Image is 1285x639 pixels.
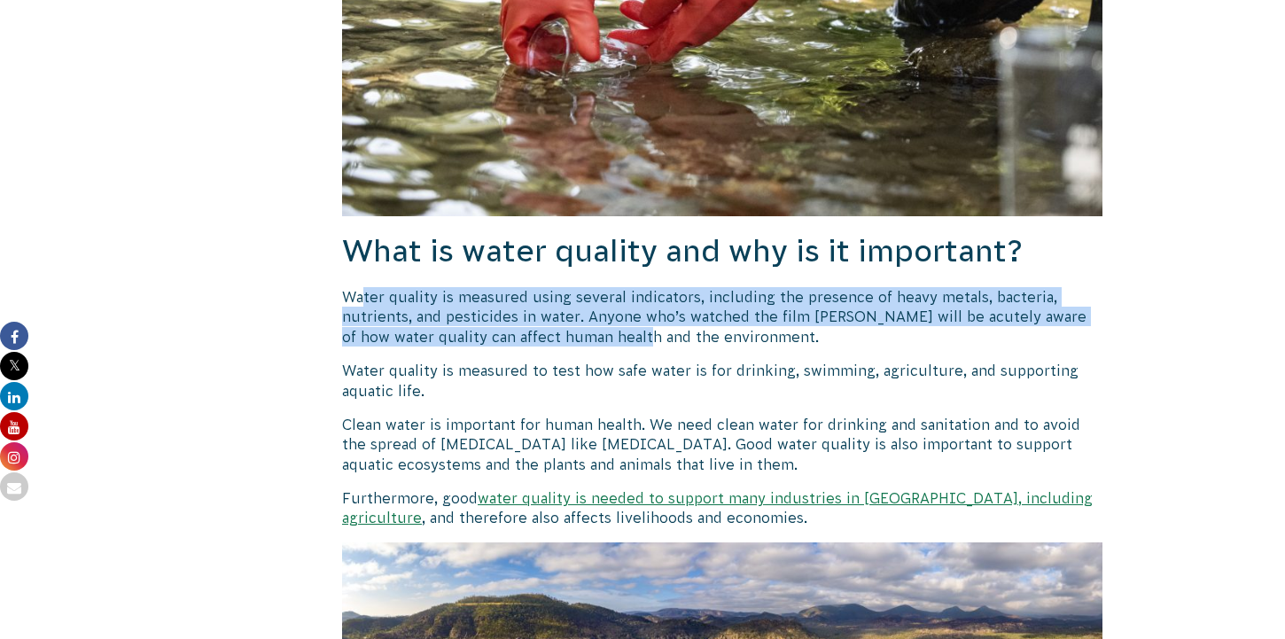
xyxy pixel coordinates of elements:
p: Water quality is measured to test how safe water is for drinking, swimming, agriculture, and supp... [342,361,1102,401]
p: Water quality is measured using several indicators, including the presence of heavy metals, bacte... [342,287,1102,347]
p: Clean water is important for human health. We need clean water for drinking and sanitation and to... [342,415,1102,474]
h2: What is water quality and why is it important? [342,230,1102,273]
p: Furthermore, good , and therefore also affects livelihoods and economies. [342,488,1102,528]
a: water quality is needed to support many industries in [GEOGRAPHIC_DATA], including agriculture [342,490,1093,526]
